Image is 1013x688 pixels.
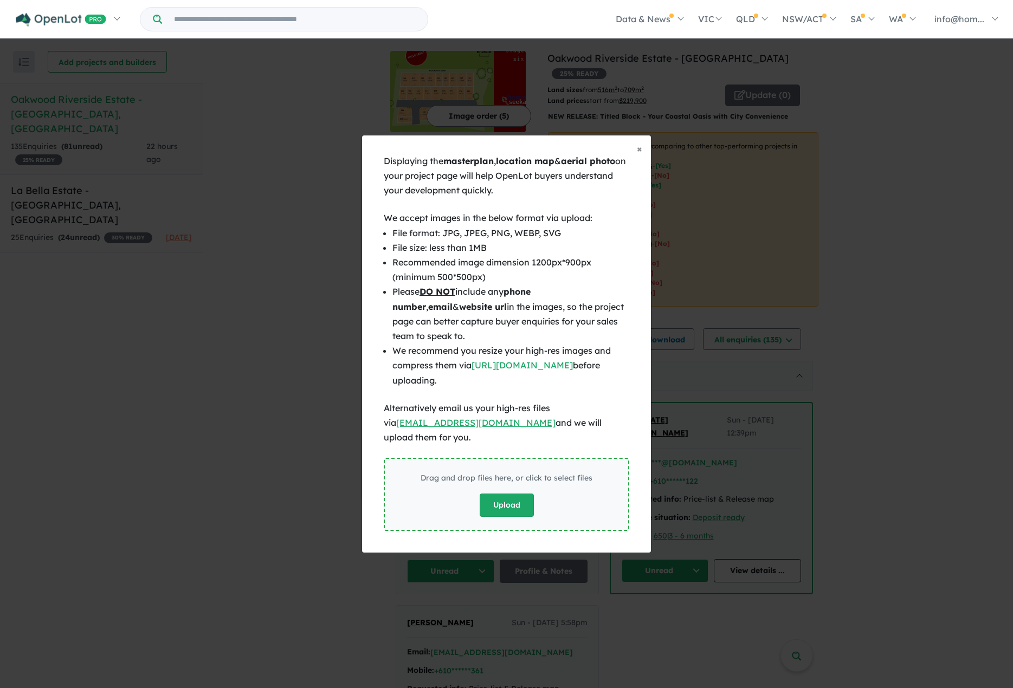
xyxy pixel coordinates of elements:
li: Recommended image dimension 1200px*900px (minimum 500*500px) [392,255,629,284]
b: phone number [392,286,531,311]
li: File size: less than 1MB [392,241,629,255]
li: We recommend you resize your high-res images and compress them via before uploading. [392,343,629,388]
li: File format: JPG, JPEG, PNG, WEBP, SVG [392,226,629,241]
b: email [428,301,453,312]
div: Drag and drop files here, or click to select files [421,472,592,485]
a: [EMAIL_ADDRESS][DOMAIN_NAME] [396,417,556,428]
b: aerial photo [561,155,615,166]
span: × [637,142,642,155]
b: masterplan [443,155,494,166]
b: location map [496,155,554,166]
div: We accept images in the below format via upload: [384,211,629,225]
u: DO NOT [420,286,455,297]
button: Upload [480,494,534,517]
img: Openlot PRO Logo White [16,13,106,27]
input: Try estate name, suburb, builder or developer [164,8,425,31]
div: Displaying the , & on your project page will help OpenLot buyers understand your development quic... [384,154,629,198]
b: website url [459,301,507,312]
li: Please include any , & in the images, so the project page can better capture buyer enquiries for ... [392,284,629,343]
a: [URL][DOMAIN_NAME] [472,360,573,371]
div: Alternatively email us your high-res files via and we will upload them for you. [384,401,629,445]
span: info@hom... [934,14,984,24]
